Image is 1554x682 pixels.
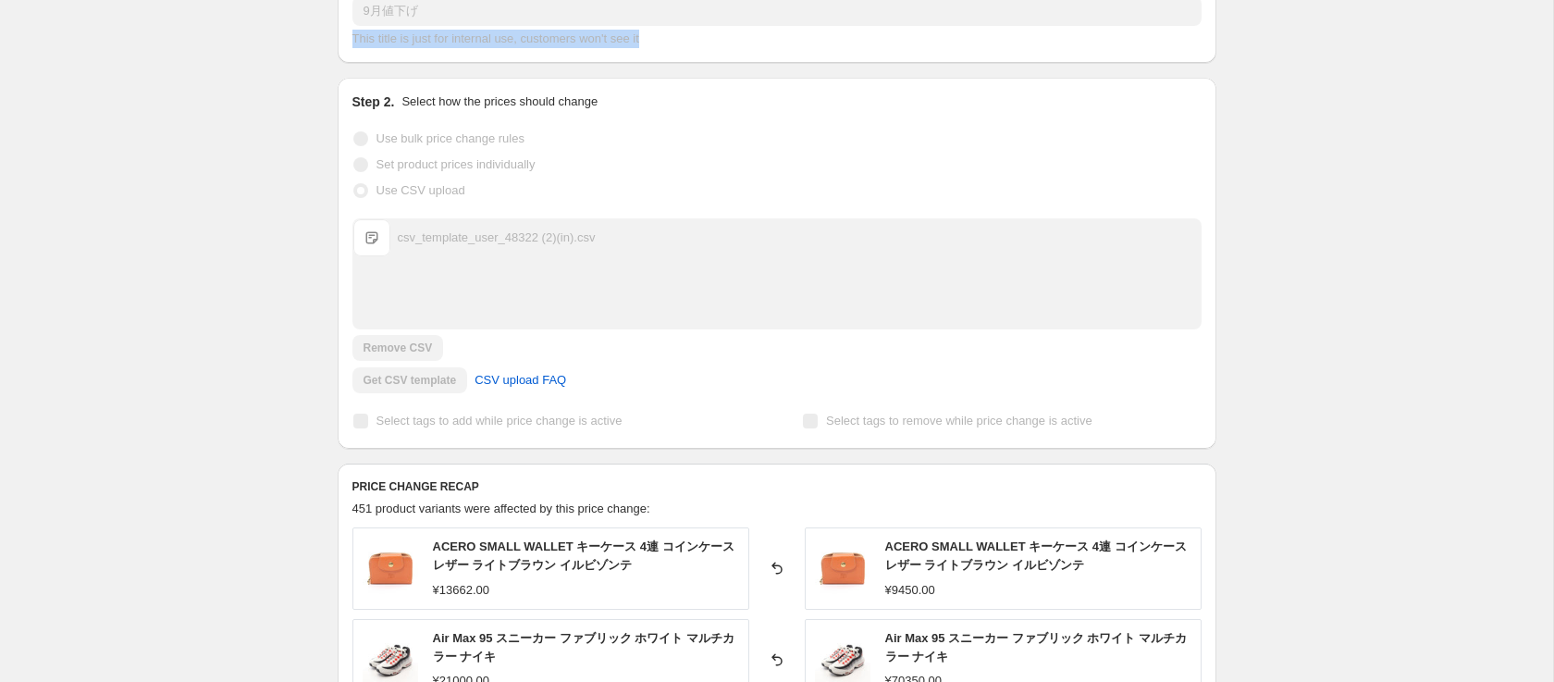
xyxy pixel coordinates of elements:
h2: Step 2. [352,93,395,111]
span: Use CSV upload [376,183,465,197]
div: ¥13662.00 [433,581,489,600]
span: 451 product variants were affected by this price change: [352,502,650,515]
img: 893931_original_80x.jpg [363,540,418,596]
span: Select tags to add while price change is active [376,414,623,428]
img: 893931_original_80x.jpg [815,540,870,596]
div: ¥9450.00 [885,581,935,600]
span: Air Max 95 スニーカー ファブリック ホワイト マルチカラー ナイキ [885,631,1187,663]
p: Select how the prices should change [401,93,598,111]
div: csv_template_user_48322 (2)(in).csv [398,229,596,247]
a: CSV upload FAQ [463,366,577,395]
h6: PRICE CHANGE RECAP [352,479,1202,494]
span: ACERO SMALL WALLET キーケース 4連 コインケース レザー ライトブラウン イルビゾンテ [885,539,1187,572]
span: Select tags to remove while price change is active [826,414,1092,428]
span: Air Max 95 スニーカー ファブリック ホワイト マルチカラー ナイキ [433,631,734,663]
span: Set product prices individually [376,157,536,171]
span: ACERO SMALL WALLET キーケース 4連 コインケース レザー ライトブラウン イルビゾンテ [433,539,734,572]
span: Use bulk price change rules [376,131,524,145]
span: CSV upload FAQ [475,371,566,390]
span: This title is just for internal use, customers won't see it [352,31,639,45]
